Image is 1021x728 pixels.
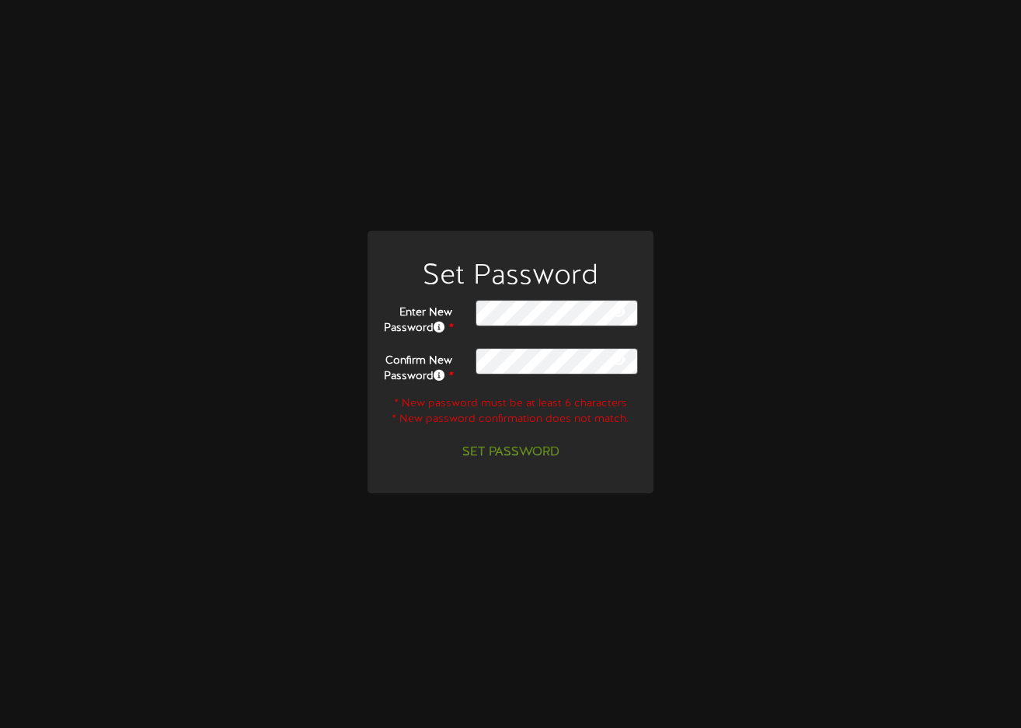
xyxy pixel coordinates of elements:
[392,413,629,425] span: * New password confirmation does not match.
[371,348,464,385] label: Confirm New Password
[453,439,569,466] button: Set Password
[371,262,650,293] h1: Set Password
[394,398,627,409] span: * New password must be at least 6 characters
[371,300,464,336] label: Enter New Password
